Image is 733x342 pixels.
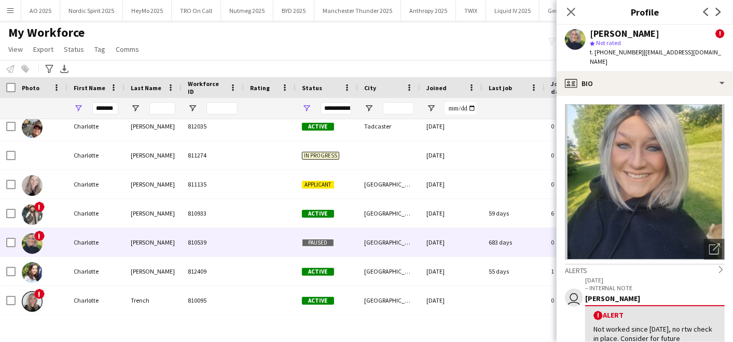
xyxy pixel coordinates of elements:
div: Tadcaster [358,112,420,140]
span: Active [302,210,334,218]
button: Nutmeg 2025 [221,1,273,21]
div: Charlotte [67,112,125,140]
a: Export [29,42,58,56]
div: Open photos pop-in [704,239,725,260]
div: Charlotte [67,170,125,198]
p: [DATE] [585,276,725,284]
div: 59 days [482,199,545,227]
div: [PERSON_NAME] [125,141,182,169]
button: BYD 2025 [273,1,314,21]
div: Charlotte [67,228,125,256]
span: t. [PHONE_NUMBER] [590,48,644,56]
div: 810095 [182,286,244,315]
div: 811135 [182,170,244,198]
span: Status [64,45,84,54]
div: 0 [545,141,612,169]
button: Open Filter Menu [302,104,311,113]
span: Jobs (last 90 days) [551,80,593,95]
div: Charlotte [67,199,125,227]
span: View [8,45,23,54]
span: First Name [74,84,105,92]
button: Open Filter Menu [188,104,197,113]
span: Active [302,268,334,276]
button: Anthropy 2025 [401,1,456,21]
div: Charlotte [67,257,125,286]
div: 683 days [482,228,545,256]
span: Joined [426,84,447,92]
a: Tag [90,42,109,56]
div: [DATE] [420,199,482,227]
span: Photo [22,84,39,92]
span: Paused [302,239,334,247]
button: Genesis 2025 [540,1,591,21]
div: [DATE] [420,286,482,315]
div: 810933 [182,199,244,227]
img: Charlotte Tonge [22,262,43,283]
div: [GEOGRAPHIC_DATA] [358,199,420,227]
div: 812409 [182,257,244,286]
span: In progress [302,152,339,160]
span: Last Name [131,84,161,92]
span: Tag [94,45,105,54]
div: [GEOGRAPHIC_DATA] [358,228,420,256]
button: Liquid IV 2025 [486,1,540,21]
span: Status [302,84,322,92]
div: Charlotte [67,286,125,315]
button: Open Filter Menu [364,104,374,113]
div: 811274 [182,141,244,169]
input: First Name Filter Input [92,102,118,115]
span: Workforce ID [188,80,225,95]
div: 0 [545,170,612,198]
span: Active [302,123,334,131]
button: TRO On Call [172,1,221,21]
img: Charlotte Ritchie [22,204,43,225]
span: Applicant [302,181,334,189]
a: Status [60,42,88,56]
div: Alerts [565,264,725,275]
span: Export [33,45,53,54]
div: [PERSON_NAME] [125,170,182,198]
div: [PERSON_NAME] [125,257,182,286]
input: Last Name Filter Input [149,102,175,115]
div: 6 [545,199,612,227]
div: Alert [593,310,716,320]
button: TWIX [456,1,486,21]
div: [PERSON_NAME] [125,199,182,227]
div: [GEOGRAPHIC_DATA] [358,170,420,198]
span: ! [34,231,45,241]
span: City [364,84,376,92]
input: Workforce ID Filter Input [206,102,238,115]
div: [DATE] [420,257,482,286]
button: Open Filter Menu [426,104,436,113]
span: Last job [489,84,512,92]
div: Charlotte [67,141,125,169]
span: My Workforce [8,25,85,40]
div: [GEOGRAPHIC_DATA] [358,257,420,286]
div: 0 [545,112,612,140]
h3: Profile [557,5,733,19]
button: AO 2025 [21,1,60,21]
a: Comms [112,42,143,56]
div: 55 days [482,257,545,286]
div: [DATE] [420,141,482,169]
button: Open Filter Menu [74,104,83,113]
div: [GEOGRAPHIC_DATA] [358,286,420,315]
div: 812035 [182,112,244,140]
div: Bio [557,71,733,96]
span: Not rated [596,39,621,47]
img: Crew avatar or photo [565,104,725,260]
div: [DATE] [420,112,482,140]
app-action-btn: Export XLSX [58,63,71,75]
div: [DATE] [420,228,482,256]
div: [PERSON_NAME] [125,112,182,140]
img: Charlotte Trench [22,291,43,312]
span: Comms [116,45,139,54]
span: ! [593,311,603,320]
div: 0 [545,286,612,315]
span: Active [302,297,334,305]
img: Charlotte Tilley [22,233,43,254]
input: City Filter Input [383,102,414,115]
span: ! [34,202,45,212]
div: Trench [125,286,182,315]
div: 1 [545,257,612,286]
